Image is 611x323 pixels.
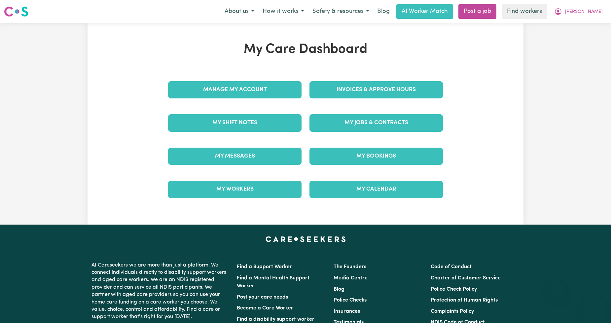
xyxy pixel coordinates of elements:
[334,287,344,292] a: Blog
[237,305,293,311] a: Become a Care Worker
[168,148,302,165] a: My Messages
[373,4,394,19] a: Blog
[237,295,288,300] a: Post your care needs
[266,236,346,242] a: Careseekers home page
[237,275,309,289] a: Find a Mental Health Support Worker
[309,148,443,165] a: My Bookings
[220,5,258,18] button: About us
[585,297,606,318] iframe: Button to launch messaging window
[396,4,453,19] a: AI Worker Match
[309,181,443,198] a: My Calendar
[550,5,607,18] button: My Account
[334,298,367,303] a: Police Checks
[309,114,443,131] a: My Jobs & Contracts
[334,309,360,314] a: Insurances
[237,317,314,322] a: Find a disability support worker
[168,181,302,198] a: My Workers
[308,5,373,18] button: Safety & resources
[431,264,472,269] a: Code of Conduct
[237,264,292,269] a: Find a Support Worker
[309,81,443,98] a: Invoices & Approve Hours
[431,287,477,292] a: Police Check Policy
[168,81,302,98] a: Manage My Account
[431,309,474,314] a: Complaints Policy
[258,5,308,18] button: How it works
[502,4,547,19] a: Find workers
[431,275,501,281] a: Charter of Customer Service
[4,4,28,19] a: Careseekers logo
[334,275,368,281] a: Media Centre
[334,264,366,269] a: The Founders
[431,298,498,303] a: Protection of Human Rights
[164,42,447,57] h1: My Care Dashboard
[4,6,28,18] img: Careseekers logo
[565,8,603,16] span: [PERSON_NAME]
[458,4,496,19] a: Post a job
[168,114,302,131] a: My Shift Notes
[550,281,563,294] iframe: Close message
